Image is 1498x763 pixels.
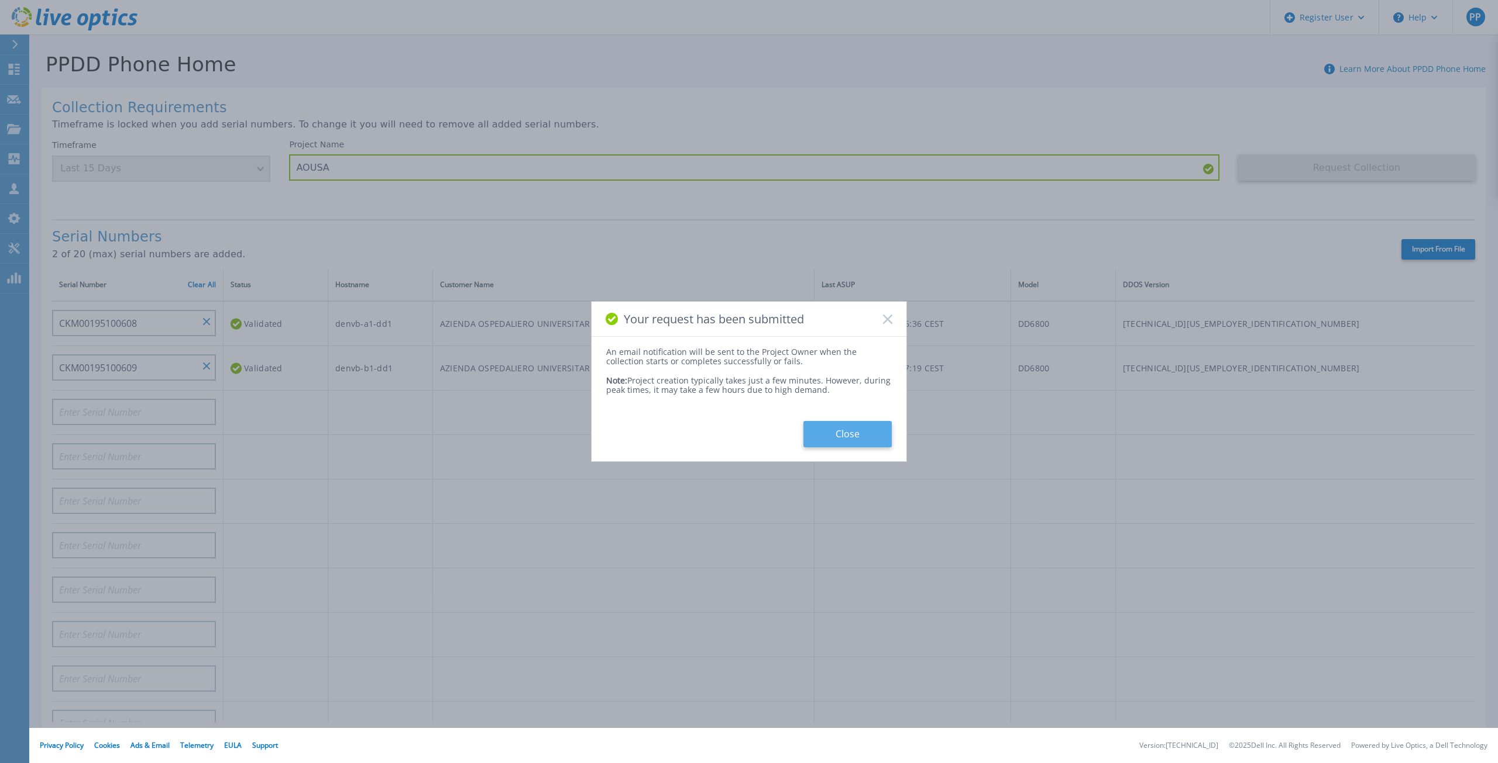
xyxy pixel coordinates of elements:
[1229,742,1341,750] li: © 2025 Dell Inc. All Rights Reserved
[606,367,892,395] div: Project creation typically takes just a few minutes. However, during peak times, it may take a fe...
[40,740,84,750] a: Privacy Policy
[130,740,170,750] a: Ads & Email
[252,740,278,750] a: Support
[606,375,627,386] span: Note:
[803,421,892,447] button: Close
[94,740,120,750] a: Cookies
[624,312,804,326] span: Your request has been submitted
[180,740,214,750] a: Telemetry
[606,347,892,366] div: An email notification will be sent to the Project Owner when the collection starts or completes s...
[1139,742,1218,750] li: Version: [TECHNICAL_ID]
[224,740,242,750] a: EULA
[1351,742,1487,750] li: Powered by Live Optics, a Dell Technology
